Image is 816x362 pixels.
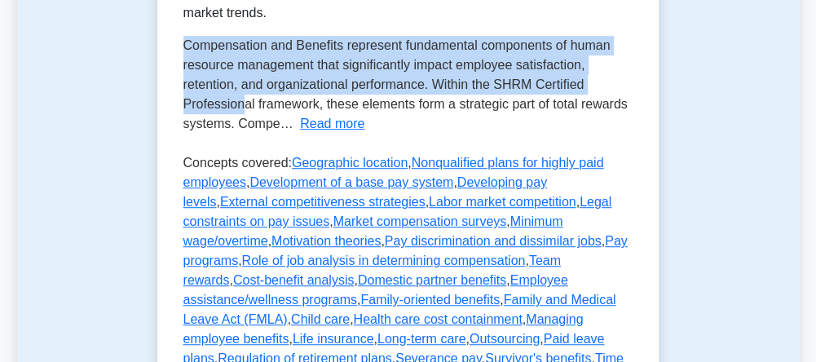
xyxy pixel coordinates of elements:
[220,195,426,209] a: External competitiveness strategies
[183,312,584,346] a: Managing employee benefits
[183,234,628,267] a: Pay programs
[377,332,466,346] a: Long-term care
[333,214,507,228] a: Market compensation surveys
[470,332,540,346] a: Outsourcing
[183,175,547,209] a: Developing pay levels
[183,293,616,326] a: Family and Medical Leave Act (FMLA)
[271,234,381,248] a: Motivation theories
[183,214,563,248] a: Minimum wage/overtime
[183,273,568,307] a: Employee assistance/wellness programs
[242,254,526,267] a: Role of job analysis in determining compensation
[183,156,604,189] a: Nonqualified plans for highly paid employees
[291,312,350,326] a: Child care
[183,254,561,287] a: Team rewards
[183,195,612,228] a: Legal constraints on pay issues
[249,175,453,189] a: Development of a base pay system
[385,234,602,248] a: Pay discrimination and dissimilar jobs
[429,195,576,209] a: Labor market competition
[292,156,408,170] a: Geographic location
[293,332,374,346] a: Life insurance
[360,293,500,307] a: Family-oriented benefits
[358,273,506,287] a: Domestic partner benefits
[353,312,522,326] a: Health care cost containment
[233,273,355,287] a: Cost-benefit analysis
[183,38,628,130] span: Compensation and Benefits represent fundamental components of human resource management that sign...
[300,114,364,134] button: Read more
